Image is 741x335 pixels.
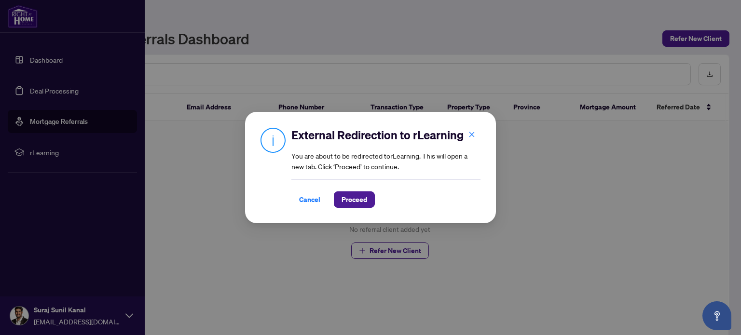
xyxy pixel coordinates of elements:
button: Proceed [334,191,375,208]
img: Info Icon [261,127,286,153]
span: Cancel [299,192,320,207]
h2: External Redirection to rLearning [291,127,480,143]
span: close [468,131,475,138]
div: You are about to be redirected to rLearning . This will open a new tab. Click ‘Proceed’ to continue. [291,127,480,208]
button: Open asap [702,301,731,330]
button: Cancel [291,191,328,208]
span: Proceed [342,192,367,207]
